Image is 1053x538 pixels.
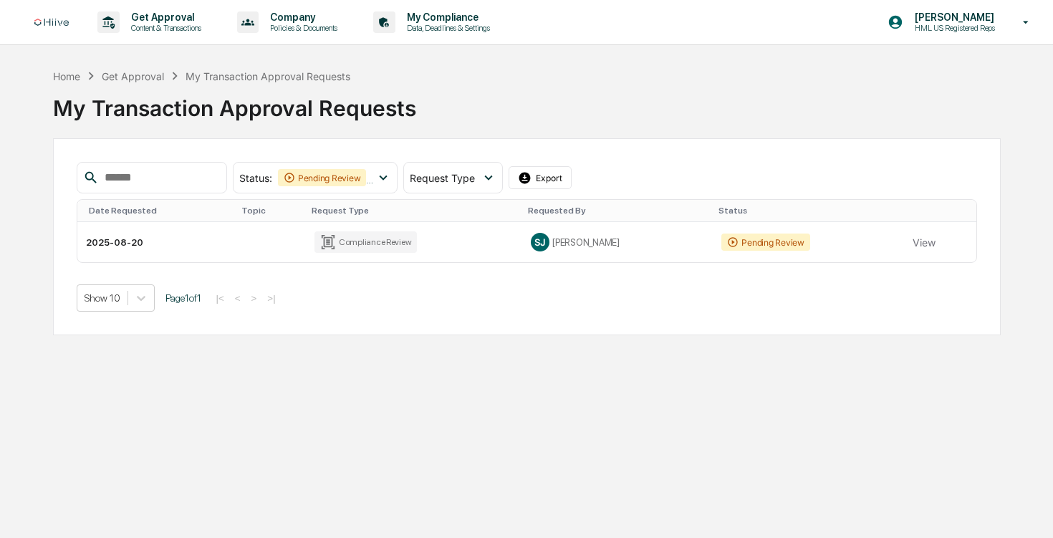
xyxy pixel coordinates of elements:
button: >| [263,292,279,304]
div: Request Type [312,206,517,216]
button: Export [509,166,572,189]
div: Pending Review [721,234,810,251]
div: Status [718,206,898,216]
p: HML US Registered Reps [903,23,1002,33]
p: [PERSON_NAME] [903,11,1002,23]
button: View [913,228,936,256]
span: Request Type [410,172,475,184]
div: Get Approval [102,70,164,82]
p: Company [259,11,345,23]
button: |< [212,292,229,304]
div: My Transaction Approval Requests [186,70,350,82]
div: Compliance Review [314,231,418,253]
button: > [247,292,261,304]
p: Content & Transactions [120,23,208,33]
button: < [231,292,245,304]
div: Topic [241,206,299,216]
p: Get Approval [120,11,208,23]
div: My Transaction Approval Requests [53,84,1001,121]
div: Home [53,70,80,82]
td: 2025-08-20 [77,222,236,262]
div: Requested By [528,206,707,216]
span: Page 1 of 1 [165,292,201,304]
div: [PERSON_NAME] [531,233,704,251]
p: Data, Deadlines & Settings [395,23,497,33]
span: Status : [239,172,272,184]
img: logo [34,19,69,27]
div: Date Requested [89,206,231,216]
p: Policies & Documents [259,23,345,33]
div: SJ [531,233,549,251]
p: My Compliance [395,11,497,23]
div: Pending Review [278,169,367,186]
